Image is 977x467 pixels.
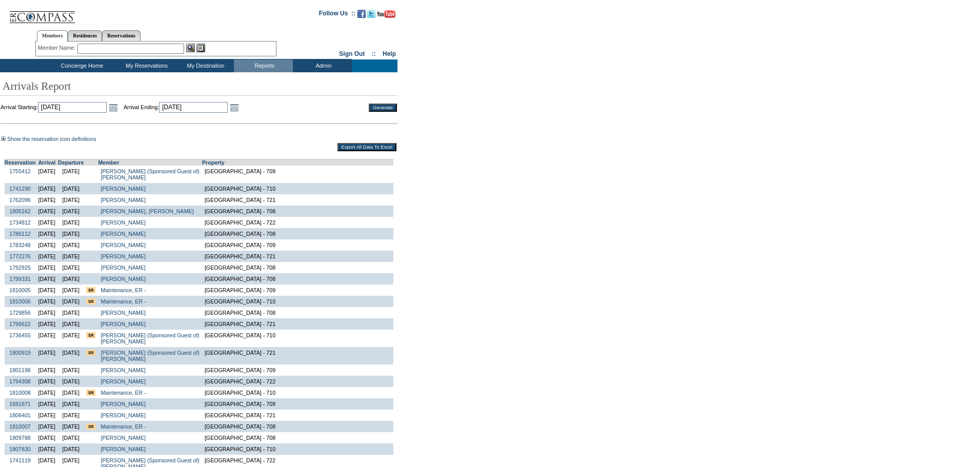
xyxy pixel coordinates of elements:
[36,364,58,376] td: [DATE]
[101,298,146,304] a: Maintenance, ER -
[36,194,58,206] td: [DATE]
[9,298,31,304] a: 1810006
[101,265,146,271] a: [PERSON_NAME]
[101,412,146,418] a: [PERSON_NAME]
[202,318,393,330] td: [GEOGRAPHIC_DATA] - 721
[58,239,84,251] td: [DATE]
[46,59,116,72] td: Concierge Home
[369,104,397,112] input: Generate
[202,330,393,347] td: [GEOGRAPHIC_DATA] - 710
[377,10,395,18] img: Subscribe to our YouTube Channel
[1,136,6,141] img: Show the reservation icon definitions
[101,186,146,192] a: [PERSON_NAME]
[36,166,58,183] td: [DATE]
[9,197,31,203] a: 1762096
[36,421,58,432] td: [DATE]
[102,30,141,41] a: Reservations
[186,44,195,52] img: View
[9,390,31,396] a: 1810008
[101,446,146,452] a: [PERSON_NAME]
[36,262,58,273] td: [DATE]
[202,364,393,376] td: [GEOGRAPHIC_DATA] - 709
[202,421,393,432] td: [GEOGRAPHIC_DATA] - 708
[58,194,84,206] td: [DATE]
[58,318,84,330] td: [DATE]
[9,412,31,418] a: 1806401
[38,44,77,52] div: Member Name:
[36,387,58,398] td: [DATE]
[202,228,393,239] td: [GEOGRAPHIC_DATA] - 708
[202,398,393,410] td: [GEOGRAPHIC_DATA] - 709
[86,350,95,356] input: There are special requests for this reservation!
[58,364,84,376] td: [DATE]
[101,310,146,316] a: [PERSON_NAME]
[202,251,393,262] td: [GEOGRAPHIC_DATA] - 721
[9,168,31,174] a: 1755412
[86,390,95,396] input: There are special requests for this reservation!
[86,287,95,293] input: There are special requests for this reservation!
[101,321,146,327] a: [PERSON_NAME]
[101,208,193,214] a: [PERSON_NAME], [PERSON_NAME]
[202,410,393,421] td: [GEOGRAPHIC_DATA] - 721
[9,321,31,327] a: 1799622
[101,378,146,384] a: [PERSON_NAME]
[58,387,84,398] td: [DATE]
[36,239,58,251] td: [DATE]
[202,443,393,455] td: [GEOGRAPHIC_DATA] - 710
[234,59,293,72] td: Reports
[9,435,31,441] a: 1809788
[9,253,31,259] a: 1772276
[9,208,31,214] a: 1805162
[36,273,58,285] td: [DATE]
[58,443,84,455] td: [DATE]
[58,159,84,166] a: Departure
[9,265,31,271] a: 1792925
[101,168,199,180] a: [PERSON_NAME] (Sponsored Guest of)[PERSON_NAME]
[58,285,84,296] td: [DATE]
[101,390,146,396] a: Maintenance, ER -
[9,287,31,293] a: 1810005
[36,330,58,347] td: [DATE]
[9,332,31,338] a: 1736455
[58,217,84,228] td: [DATE]
[175,59,234,72] td: My Destination
[202,194,393,206] td: [GEOGRAPHIC_DATA] - 721
[367,10,375,18] img: Follow us on Twitter
[36,376,58,387] td: [DATE]
[36,251,58,262] td: [DATE]
[202,262,393,273] td: [GEOGRAPHIC_DATA] - 708
[9,401,31,407] a: 1691871
[36,410,58,421] td: [DATE]
[202,432,393,443] td: [GEOGRAPHIC_DATA] - 708
[9,378,31,384] a: 1794308
[58,376,84,387] td: [DATE]
[202,285,393,296] td: [GEOGRAPHIC_DATA] - 709
[9,231,31,237] a: 1786112
[202,159,225,166] a: Property
[9,310,31,316] a: 1729856
[229,102,240,113] a: Open the calendar popup.
[202,239,393,251] td: [GEOGRAPHIC_DATA] - 709
[202,347,393,364] td: [GEOGRAPHIC_DATA] - 721
[101,401,146,407] a: [PERSON_NAME]
[357,10,366,18] img: Become our fan on Facebook
[58,206,84,217] td: [DATE]
[1,102,355,113] td: Arrival Starting: Arrival Ending:
[9,446,31,452] a: 1807830
[101,435,146,441] a: [PERSON_NAME]
[196,44,205,52] img: Reservations
[58,410,84,421] td: [DATE]
[58,262,84,273] td: [DATE]
[36,307,58,318] td: [DATE]
[58,183,84,194] td: [DATE]
[101,350,199,362] a: [PERSON_NAME] (Sponsored Guest of)[PERSON_NAME]
[116,59,175,72] td: My Reservations
[37,30,68,42] a: Members
[101,242,146,248] a: [PERSON_NAME]
[293,59,352,72] td: Admin
[58,347,84,364] td: [DATE]
[337,143,396,151] input: Export All Data To Excel
[319,9,355,21] td: Follow Us ::
[202,166,393,183] td: [GEOGRAPHIC_DATA] - 709
[9,367,31,373] a: 1801198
